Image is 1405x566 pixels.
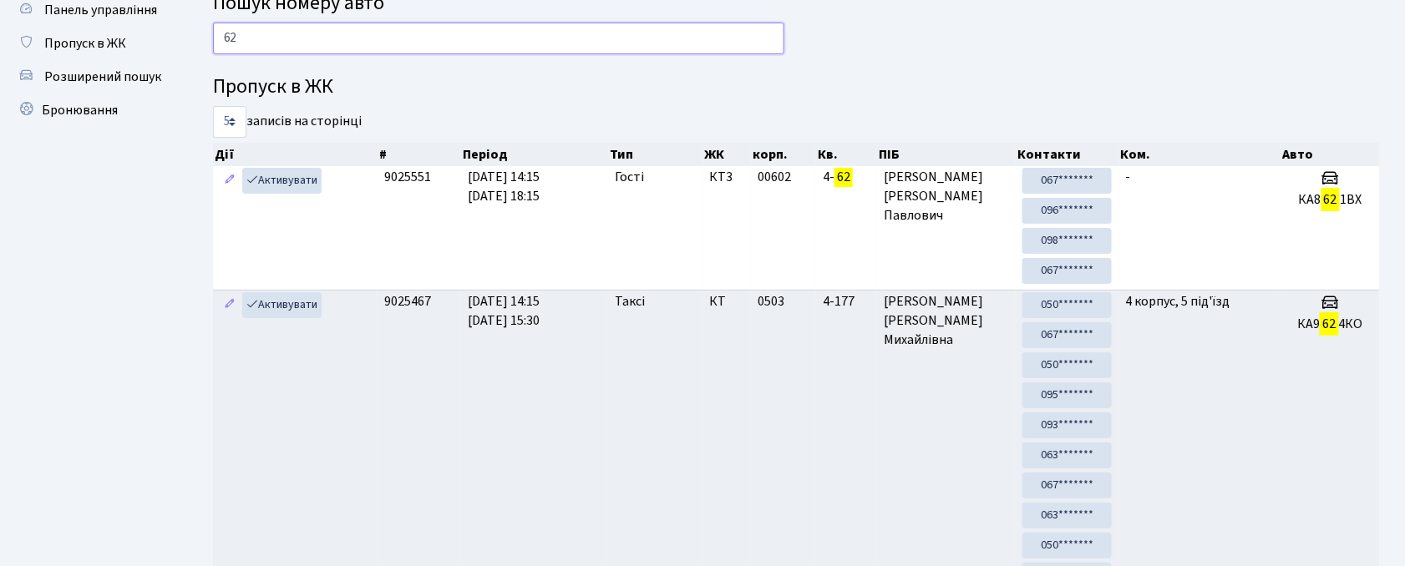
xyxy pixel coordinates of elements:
[213,75,1380,99] h4: Пропуск в ЖК
[1125,168,1130,186] span: -
[1287,192,1373,208] h5: КА8 1ВХ
[213,23,784,54] input: Пошук
[8,93,175,127] a: Бронювання
[44,1,157,19] span: Панель управління
[1125,292,1230,311] span: 4 корпус, 5 під'їзд
[220,292,240,318] a: Редагувати
[816,143,877,166] th: Кв.
[213,106,362,138] label: записів на сторінці
[461,143,608,166] th: Період
[8,60,175,93] a: Розширений пошук
[242,292,322,318] a: Активувати
[884,292,1009,350] span: [PERSON_NAME] [PERSON_NAME] Михайлівна
[1016,143,1118,166] th: Контакти
[220,168,240,194] a: Редагувати
[823,168,870,187] span: 4-
[468,168,540,205] span: [DATE] 14:15 [DATE] 18:15
[609,143,703,166] th: Тип
[384,292,431,311] span: 9025467
[1287,316,1373,332] h5: КА9 4КО
[758,292,784,311] span: 0503
[213,143,378,166] th: Дії
[834,165,853,189] mark: 62
[709,292,744,311] span: КТ
[1119,143,1281,166] th: Ком.
[213,106,246,138] select: записів на сторінці
[44,68,161,86] span: Розширений пошук
[1321,188,1340,211] mark: 62
[384,168,431,186] span: 9025551
[709,168,744,187] span: КТ3
[44,34,126,53] span: Пропуск в ЖК
[752,143,817,166] th: корп.
[1320,312,1338,336] mark: 62
[615,168,644,187] span: Гості
[758,168,791,186] span: 00602
[468,292,540,330] span: [DATE] 14:15 [DATE] 15:30
[615,292,645,311] span: Таксі
[884,168,1009,225] span: [PERSON_NAME] [PERSON_NAME] Павлович
[703,143,752,166] th: ЖК
[242,168,322,194] a: Активувати
[1281,143,1380,166] th: Авто
[878,143,1017,166] th: ПІБ
[42,101,118,119] span: Бронювання
[8,27,175,60] a: Пропуск в ЖК
[378,143,462,166] th: #
[823,292,870,311] span: 4-177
